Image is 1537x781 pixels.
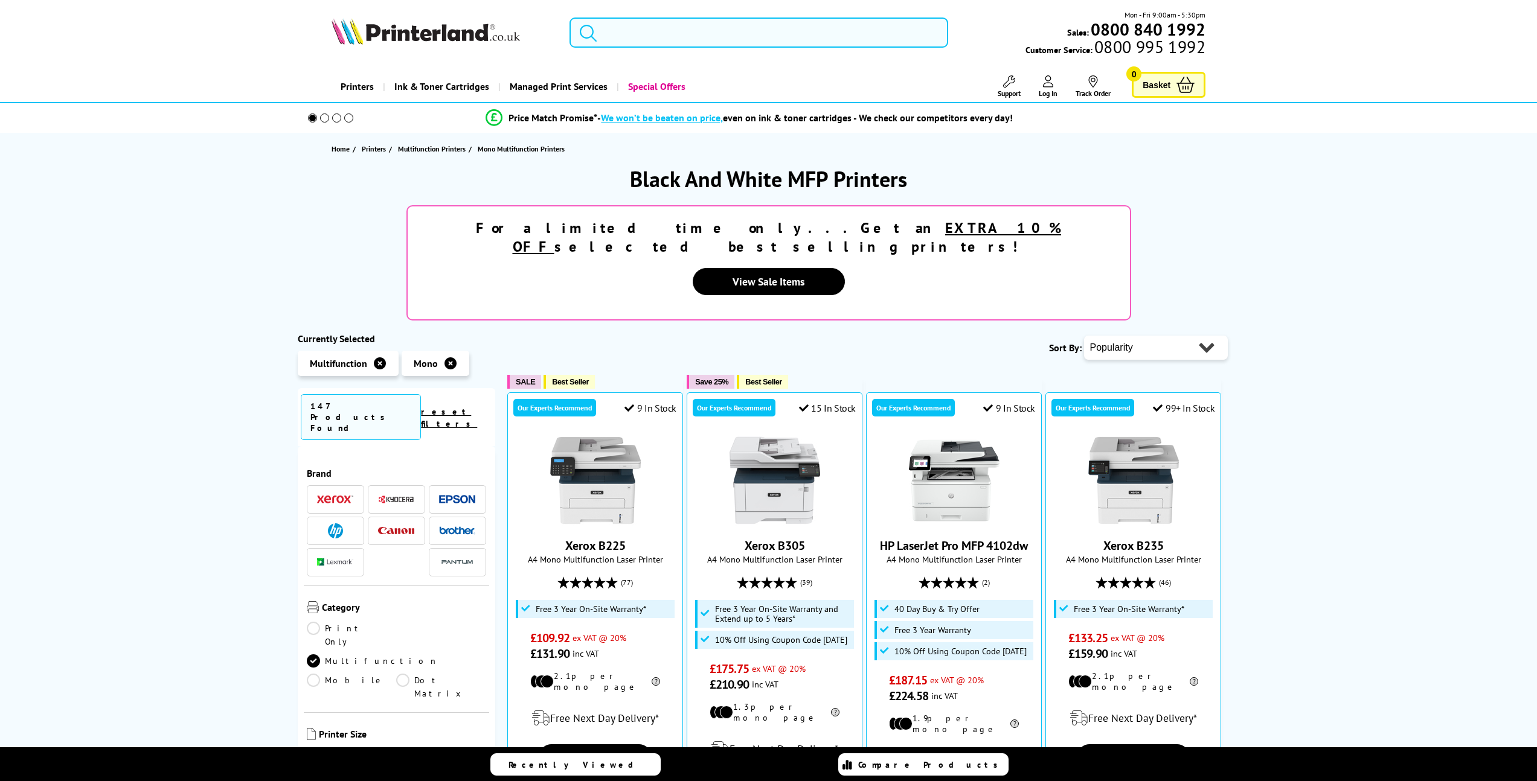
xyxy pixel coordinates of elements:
div: modal_delivery [873,744,1035,777]
b: 0800 840 1992 [1091,18,1205,40]
span: £224.58 [889,688,928,704]
span: Multifunction Printers [398,142,466,155]
span: We won’t be beaten on price, [601,112,723,124]
span: £175.75 [710,661,749,677]
img: Xerox B235 [1088,435,1179,526]
span: 40 Day Buy & Try Offer [894,604,980,614]
span: £109.92 [530,630,570,646]
span: inc VAT [573,648,599,659]
span: Ink & Toner Cartridges [394,71,489,102]
a: Kyocera [378,492,414,507]
a: Ink & Toner Cartridges [383,71,498,102]
span: Best Seller [552,377,589,386]
div: 9 In Stock [983,402,1035,414]
span: Price Match Promise* [509,112,597,124]
a: Recently Viewed [490,753,661,776]
span: Basket [1143,77,1170,93]
img: Brother [439,526,475,535]
div: modal_delivery [1052,701,1215,735]
a: Xerox B305 [745,538,805,553]
a: reset filters [421,406,477,429]
div: - even on ink & toner cartridges - We check our competitors every day! [597,112,1013,124]
span: A4 Mono Multifunction Laser Printer [693,553,856,565]
a: Epson [439,492,475,507]
span: ex VAT @ 20% [1111,632,1164,643]
span: Best Seller [745,377,782,386]
button: Save 25% [687,375,734,389]
li: 1.3p per mono page [710,701,839,723]
a: Support [998,75,1021,98]
span: inc VAT [931,690,958,701]
span: ex VAT @ 20% [752,663,806,674]
a: Print Only [307,622,397,648]
span: Brand [307,467,487,479]
li: 2.1p per mono page [1068,671,1198,692]
div: Our Experts Recommend [513,399,596,416]
a: Lexmark [317,555,353,570]
span: 10% Off Using Coupon Code [DATE] [715,635,847,645]
span: A4 Mono Multifunction Laser Printer [514,553,676,565]
img: HP LaserJet Pro MFP 4102dw [909,435,1000,526]
span: Mon - Fri 9:00am - 5:30pm [1125,9,1205,21]
a: HP LaserJet Pro MFP 4102dw [909,516,1000,528]
img: Canon [378,527,414,535]
a: Printers [362,142,389,155]
img: Printerland Logo [332,18,520,45]
a: Home [332,142,353,155]
img: Printer Size [307,728,316,740]
span: Customer Service: [1025,41,1205,56]
span: Support [998,89,1021,98]
span: £133.25 [1068,630,1108,646]
span: Free 3 Year On-Site Warranty* [536,604,646,614]
span: Printer Size [319,728,487,742]
a: Xerox [317,492,353,507]
span: ex VAT @ 20% [573,632,626,643]
a: 0800 840 1992 [1089,24,1205,35]
span: 0800 995 1992 [1093,41,1205,53]
a: Brother [439,523,475,538]
a: Basket 0 [1132,72,1205,98]
div: Currently Selected [298,333,496,345]
img: HP [328,523,343,538]
img: Pantum [439,555,475,569]
a: Xerox B235 [1088,516,1179,528]
div: Our Experts Recommend [693,399,775,416]
li: 1.9p per mono page [889,713,1019,735]
span: Recently Viewed [509,759,646,770]
span: Multifunction [310,357,367,369]
strong: For a limited time only...Get an selected best selling printers! [476,218,1061,256]
u: EXTRA 10% OFF [513,218,1062,256]
span: inc VAT [1111,648,1137,659]
span: Sort By: [1049,342,1082,354]
span: £159.90 [1068,646,1108,661]
span: £187.15 [889,672,927,688]
span: Mono Multifunction Printers [478,144,565,153]
a: Pantum [439,555,475,570]
span: Mono [414,357,438,369]
div: 99+ In Stock [1153,402,1215,414]
a: Special Offers [617,71,695,102]
a: Multifunction [307,654,438,668]
li: 2.1p per mono page [530,671,660,692]
button: SALE [507,375,541,389]
div: modal_delivery [514,701,676,735]
span: 10% Off Using Coupon Code [DATE] [894,646,1027,656]
span: £210.90 [710,677,749,692]
span: Sales: [1067,27,1089,38]
li: modal_Promise [292,107,1208,129]
span: 147 Products Found [301,394,422,440]
span: (77) [621,571,633,594]
h1: Black And White MFP Printers [298,165,1240,193]
span: Free 3 Year On-Site Warranty* [1074,604,1184,614]
a: Xerox B225 [550,516,641,528]
span: ex VAT @ 20% [930,674,984,686]
a: View [539,744,651,770]
a: HP LaserJet Pro MFP 4102dw [880,538,1028,553]
img: Category [307,601,319,613]
a: Track Order [1076,75,1111,98]
span: inc VAT [752,678,778,690]
div: 15 In Stock [799,402,856,414]
a: Log In [1039,75,1057,98]
img: Kyocera [378,495,414,504]
span: SALE [516,377,535,386]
